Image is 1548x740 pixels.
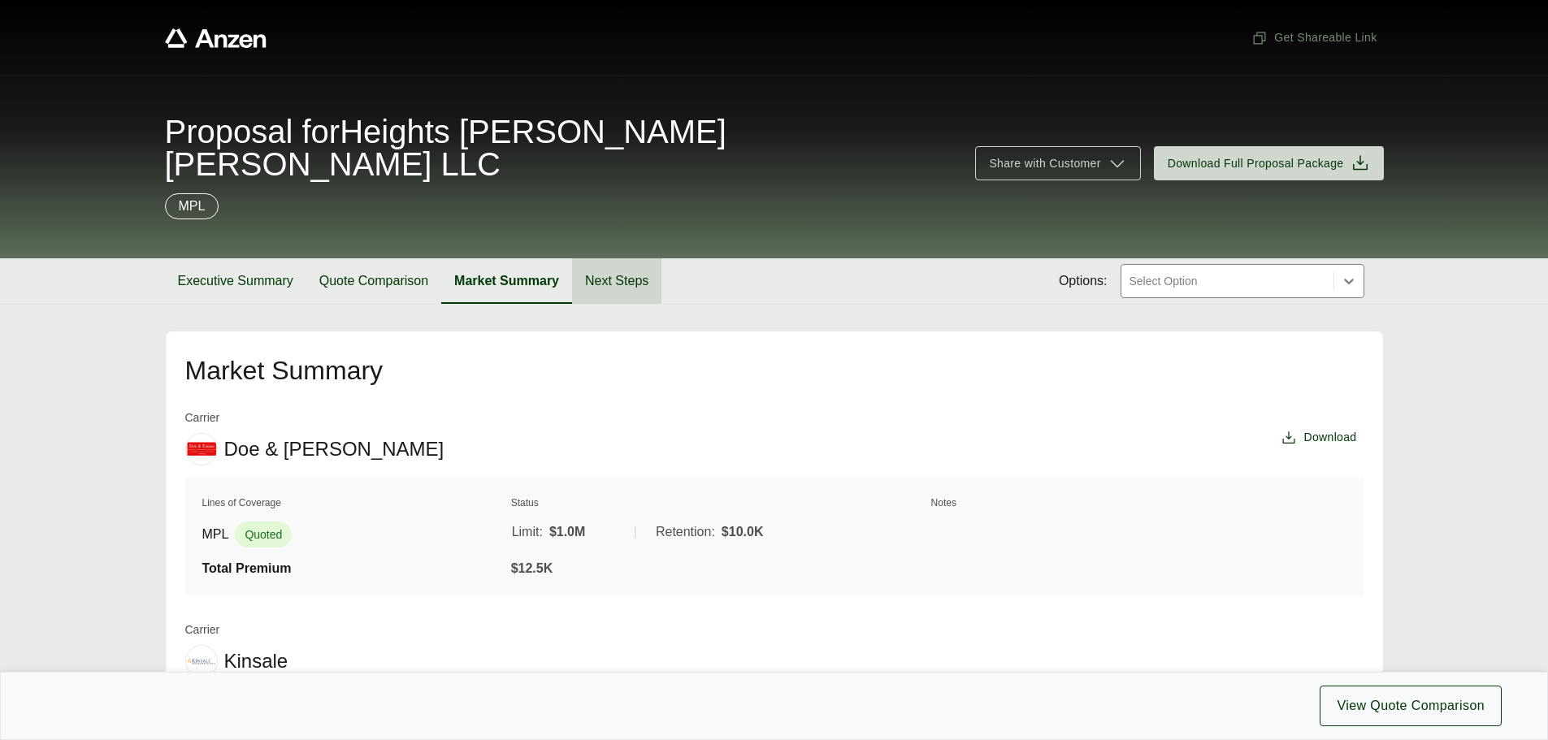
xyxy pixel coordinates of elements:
[930,495,1347,511] th: Notes
[1251,29,1377,46] span: Get Shareable Link
[1337,696,1485,716] span: View Quote Comparison
[186,442,217,457] img: Doe & Emuss
[165,28,267,48] a: Anzen website
[634,525,637,539] span: |
[656,522,715,542] span: Retention:
[165,258,306,304] button: Executive Summary
[224,649,288,673] span: Kinsale
[185,621,288,638] span: Carrier
[975,146,1140,180] button: Share with Customer
[1168,155,1344,172] span: Download Full Proposal Package
[441,258,572,304] button: Market Summary
[1274,422,1363,452] button: Download
[1245,23,1383,53] button: Get Shareable Link
[1303,429,1356,446] span: Download
[235,521,292,547] span: Quoted
[202,561,292,575] span: Total Premium
[185,409,444,426] span: Carrier
[202,495,507,511] th: Lines of Coverage
[512,522,543,542] span: Limit:
[722,522,764,542] span: $10.0K
[1059,271,1108,291] span: Options:
[202,525,229,544] span: MPL
[549,522,585,542] span: $1.0M
[165,115,956,180] span: Proposal for Heights [PERSON_NAME] [PERSON_NAME] LLC
[989,155,1100,172] span: Share with Customer
[511,561,553,575] span: $12.5K
[224,437,444,461] span: Doe & [PERSON_NAME]
[186,656,217,666] img: Kinsale
[1154,146,1384,180] button: Download Full Proposal Package
[1320,686,1502,726] button: View Quote Comparison
[185,357,1364,383] h2: Market Summary
[179,197,206,216] p: MPL
[510,495,927,511] th: Status
[572,258,661,304] button: Next Steps
[306,258,441,304] button: Quote Comparison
